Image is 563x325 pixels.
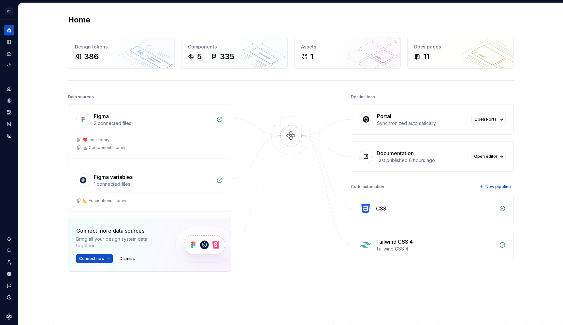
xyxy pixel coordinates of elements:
div: 1 connected files [94,181,212,187]
div: 5 [197,51,202,62]
a: Open Portal [471,115,506,124]
div: Bring all your design system data together. [76,236,164,249]
div: 📐 Foundations Library [83,198,126,203]
div: Data sources [68,92,94,102]
h2: Home [68,15,90,25]
a: Analytics [4,48,14,59]
div: Components [188,44,281,50]
div: Tailwind CSS 4 [376,238,413,246]
div: Documentation [377,149,414,157]
div: Last published 6 hours ago [377,157,467,164]
a: Data sources [4,130,14,141]
svg: Supernova Logo [6,313,12,320]
div: 11 [423,51,430,62]
div: Destinations [351,92,375,102]
div: 386 [84,51,99,62]
a: Docs pages11 [407,37,514,69]
span: Open editor [474,154,498,159]
a: Figma variables1 connected files📐 Foundations Library [68,165,231,211]
div: Assets [301,44,394,50]
button: Contact support [4,280,14,291]
a: Design tokens386 [68,37,175,69]
a: Assets [4,107,14,117]
a: Open editor [471,152,506,161]
div: Synchronized automatically [377,120,468,127]
div: Code automation [351,182,384,191]
button: Dismiss [117,254,138,263]
a: Invite team [4,257,14,267]
button: Search ⌘K [4,245,14,256]
a: Components [4,95,14,106]
a: Assets1 [294,37,401,69]
a: Components5335 [181,37,288,69]
a: Settings [4,269,14,279]
div: 335 [220,51,234,62]
span: Connect new [79,256,105,261]
div: ⛰️ Component Library [83,145,125,150]
span: New pipeline [485,184,511,189]
div: Tailwind CSS 4 [376,246,495,252]
span: Open Portal [474,117,498,122]
span: Dismiss [120,256,135,261]
div: Connect more data sources [76,227,164,235]
a: Home [4,25,14,35]
div: 1 [310,51,313,62]
div: Figma [94,112,109,120]
button: Notifications [4,234,14,244]
div: Portal [377,112,391,120]
div: OF [5,7,13,15]
div: Docs pages [414,44,507,50]
div: Design tokens [75,44,168,50]
div: ❤️ Icon library [83,137,109,142]
div: Figma variables [94,173,133,181]
button: OF [1,4,17,18]
button: New pipeline [477,182,514,191]
div: CSS [376,205,386,212]
button: Connect new [76,254,113,263]
a: Documentation [4,37,14,47]
a: Figma2 connected files❤️ Icon library⛰️ Component Library [68,104,231,158]
div: 2 connected files [94,120,212,127]
a: Storybook stories [4,119,14,129]
a: Code automation [4,60,14,71]
a: Design tokens [4,84,14,94]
